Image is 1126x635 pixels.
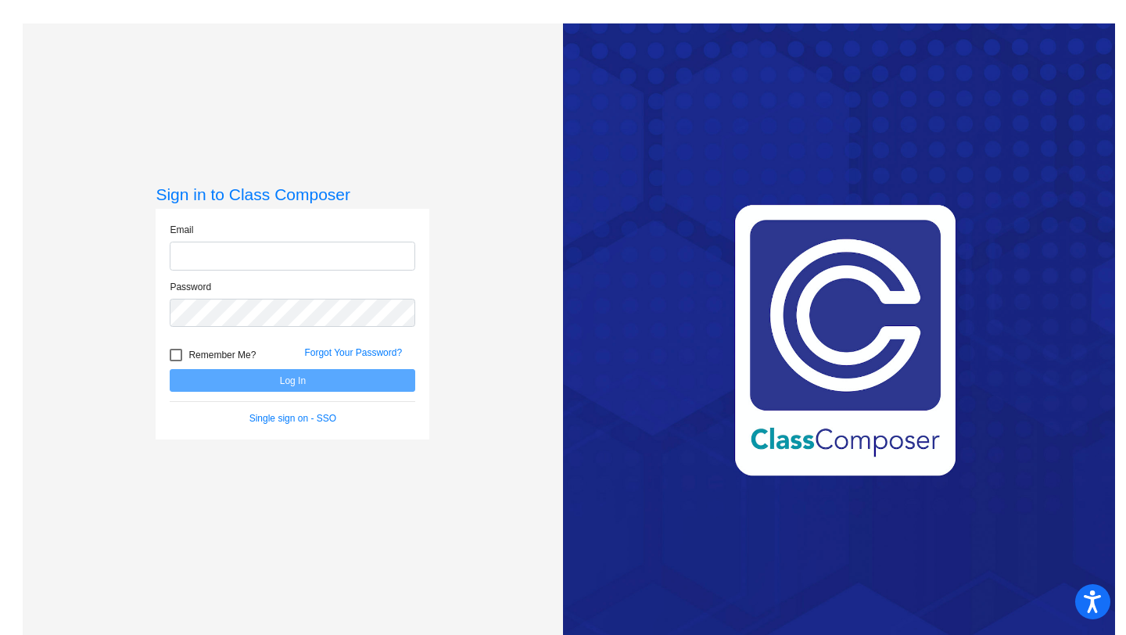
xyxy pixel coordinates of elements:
a: Forgot Your Password? [304,347,402,358]
h3: Sign in to Class Composer [156,185,429,204]
a: Single sign on - SSO [249,413,336,424]
span: Remember Me? [188,346,256,364]
button: Log In [170,369,415,392]
label: Email [170,223,193,237]
label: Password [170,280,211,294]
